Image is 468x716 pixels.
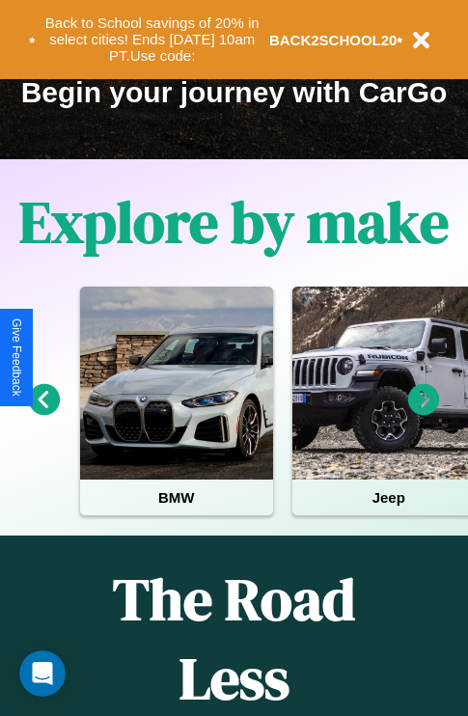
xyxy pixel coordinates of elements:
iframe: Intercom live chat [19,650,66,697]
button: Back to School savings of 20% in select cities! Ends [DATE] 10am PT.Use code: [36,10,269,69]
h4: BMW [80,480,273,515]
b: BACK2SCHOOL20 [269,32,398,48]
div: Give Feedback [10,318,23,397]
h1: Explore by make [19,182,449,262]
